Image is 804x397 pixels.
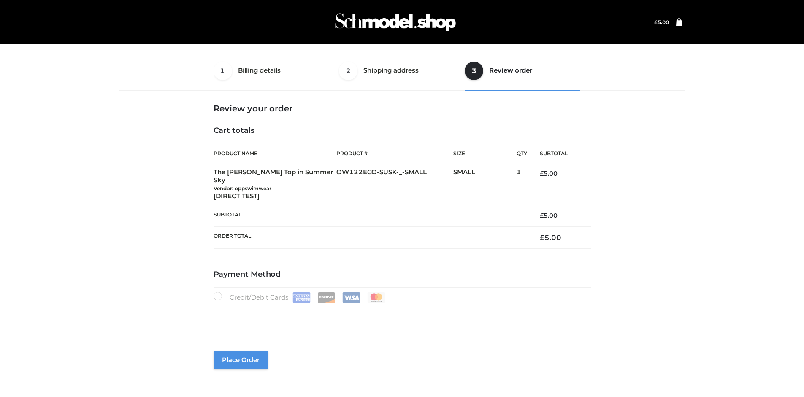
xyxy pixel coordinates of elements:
td: OW122ECO-SUSK-_-SMALL [336,163,453,205]
h4: Cart totals [214,126,591,135]
h4: Payment Method [214,270,591,279]
th: Product Name [214,144,337,163]
td: SMALL [453,163,517,205]
td: The [PERSON_NAME] Top in Summer Sky [DIRECT TEST] [214,163,337,205]
img: Visa [342,292,360,303]
bdi: 5.00 [540,212,558,219]
img: Discover [317,292,336,303]
img: Mastercard [367,292,385,303]
span: £ [540,233,544,242]
button: Place order [214,351,268,369]
th: Order Total [214,226,528,248]
th: Qty [517,144,527,163]
small: Vendor: oppswimwear [214,185,271,192]
bdi: 5.00 [654,19,669,25]
img: Schmodel Admin 964 [332,5,459,39]
th: Size [453,144,512,163]
th: Product # [336,144,453,163]
h3: Review your order [214,103,591,113]
label: Credit/Debit Cards [214,292,386,303]
th: Subtotal [214,205,528,226]
a: £5.00 [654,19,669,25]
td: 1 [517,163,527,205]
bdi: 5.00 [540,233,561,242]
bdi: 5.00 [540,170,558,177]
th: Subtotal [527,144,590,163]
iframe: Secure payment input frame [212,302,589,332]
img: Amex [292,292,311,303]
span: £ [540,212,544,219]
span: £ [540,170,544,177]
span: £ [654,19,658,25]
